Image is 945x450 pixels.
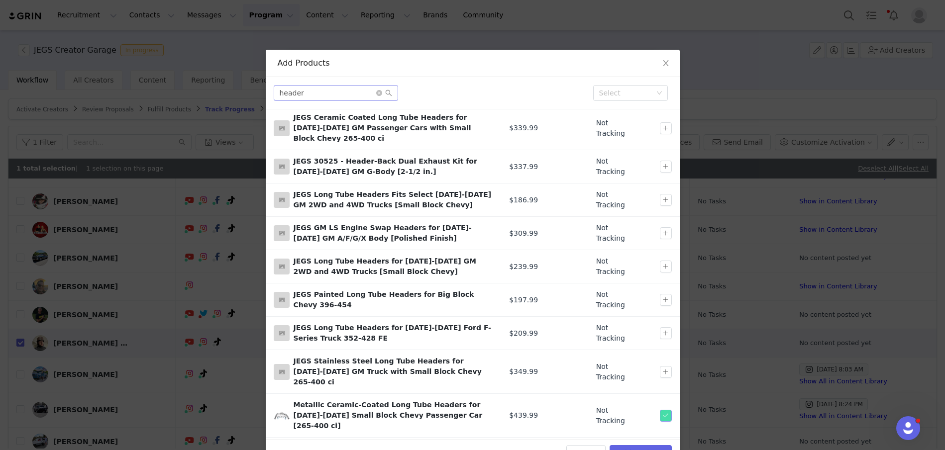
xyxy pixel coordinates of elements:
i: icon: search [385,90,392,96]
span: $439.99 [509,410,538,421]
span: Not Tracking [596,256,631,277]
span: Not Tracking [596,361,631,382]
span: JEGS Long Tube Headers for 1988-1995 GM 2WD and 4WD Trucks [Small Block Chevy] [274,259,290,274]
span: JEGS Painted Long Tube Headers for Big Block Chevy 396-454 [274,292,290,308]
span: Not Tracking [596,289,631,310]
div: JEGS Long Tube Headers Fits Select [DATE]-[DATE] GM 2WD and 4WD Trucks [Small Block Chevy] [294,189,494,210]
div: JEGS Ceramic Coated Long Tube Headers for [DATE]-[DATE] GM Passenger Cars with Small Block Chevy ... [294,112,494,144]
span: Not Tracking [596,405,631,426]
img: f283eac8-0193-4133-a466-84a4e05e7d48.jpg [274,408,290,424]
span: $337.99 [509,162,538,172]
span: Metallic Ceramic-Coated Long Tube Headers for 1964-1989 Small Block Chevy Passenger Car [265-400 ci] [274,408,290,424]
span: JEGS Long Tube Headers for 1965-1976 Ford F-Series Truck 352-428 FE [274,325,290,341]
span: Not Tracking [596,156,631,177]
div: Add Products [278,58,668,69]
i: icon: down [656,90,662,97]
button: Close [652,50,680,78]
span: JEGS 30525 - Header-Back Dual Exhaust Kit for 1978-1988 GM G-Body [2-1/2 in.] [274,159,290,175]
div: Metallic Ceramic-Coated Long Tube Headers for [DATE]-[DATE] Small Block Chevy Passenger Car [265-... [294,400,494,431]
img: placeholder-square.jpg [274,225,290,241]
input: Search... [274,85,398,101]
span: Not Tracking [596,118,631,139]
span: JEGS GM LS Engine Swap Headers for 1964-1988 GM A/F/G/X Body [Polished Finish] [274,225,290,241]
div: JEGS Painted Long Tube Headers for Big Block Chevy 396-454 [294,289,494,310]
span: Not Tracking [596,323,631,344]
div: JEGS 30525 - Header-Back Dual Exhaust Kit for [DATE]-[DATE] GM G-Body [2-1/2 in.] [294,156,494,177]
div: Select [599,88,653,98]
span: $186.99 [509,195,538,205]
div: JEGS Stainless Steel Long Tube Headers for [DATE]-[DATE] GM Truck with Small Block Chevy 265-400 ci [294,356,494,387]
img: placeholder-square.jpg [274,364,290,380]
span: $209.99 [509,328,538,339]
span: $309.99 [509,228,538,239]
img: placeholder-square.jpg [274,259,290,274]
img: placeholder-square.jpg [274,192,290,208]
span: $339.99 [509,123,538,133]
div: JEGS Long Tube Headers for [DATE]-[DATE] Ford F-Series Truck 352-428 FE [294,323,494,344]
img: placeholder-square.jpg [274,159,290,175]
i: icon: close-circle [376,90,382,96]
span: JEGS Ceramic Coated Long Tube Headers for 1964-1989 GM Passenger Cars with Small Block Chevy 265-... [274,120,290,136]
div: JEGS GM LS Engine Swap Headers for [DATE]-[DATE] GM A/F/G/X Body [Polished Finish] [294,223,494,244]
span: JEGS Stainless Steel Long Tube Headers for 1973-1991 GM Truck with Small Block Chevy 265-400 ci [274,364,290,380]
iframe: Intercom live chat [896,416,920,440]
i: icon: close [662,59,670,67]
span: Not Tracking [596,223,631,244]
img: placeholder-square.jpg [274,292,290,308]
span: $197.99 [509,295,538,305]
span: $239.99 [509,262,538,272]
span: JEGS Long Tube Headers Fits Select 1967-1992 GM 2WD and 4WD Trucks [Small Block Chevy] [274,192,290,208]
span: $349.99 [509,366,538,377]
div: JEGS Long Tube Headers for [DATE]-[DATE] GM 2WD and 4WD Trucks [Small Block Chevy] [294,256,494,277]
span: Not Tracking [596,189,631,210]
img: placeholder-square.jpg [274,325,290,341]
img: placeholder-square.jpg [274,120,290,136]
